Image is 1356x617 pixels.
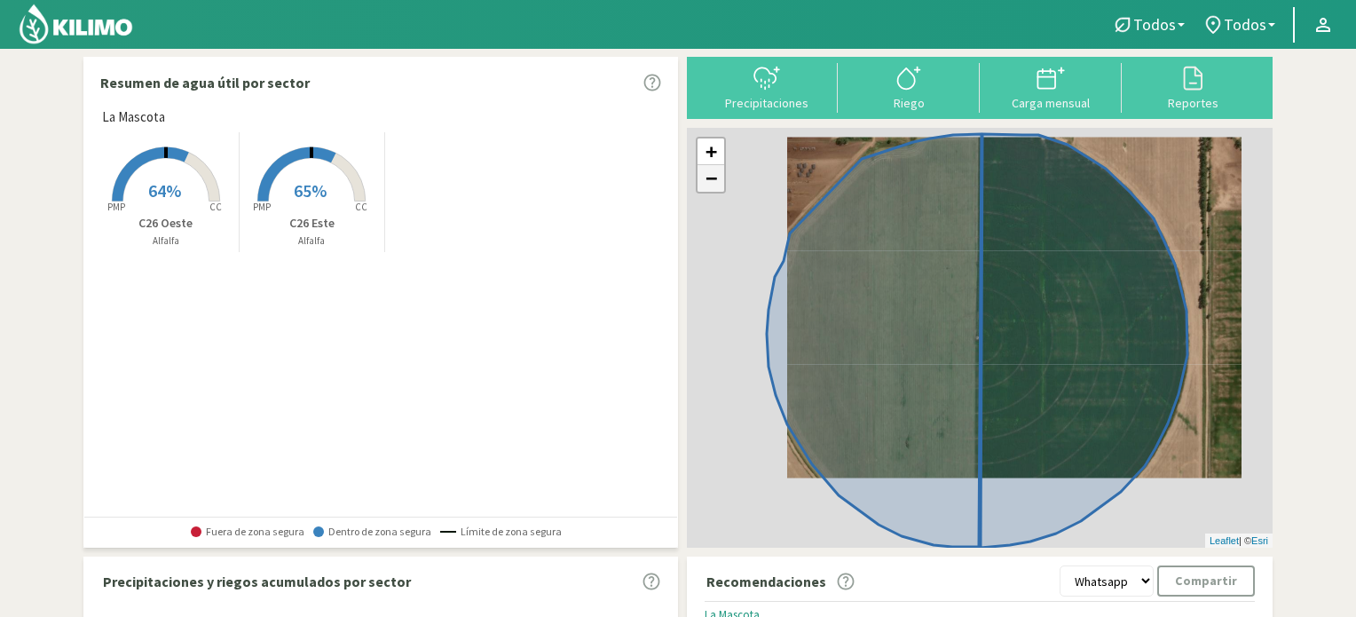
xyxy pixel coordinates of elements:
[93,233,239,249] p: Alfalfa
[240,233,385,249] p: Alfalfa
[313,526,431,538] span: Dentro de zona segura
[980,63,1122,110] button: Carga mensual
[1127,97,1258,109] div: Reportes
[698,165,724,192] a: Zoom out
[696,63,838,110] button: Precipitaciones
[1224,15,1266,34] span: Todos
[107,201,125,213] tspan: PMP
[18,3,134,45] img: Kilimo
[1205,534,1273,549] div: | ©
[103,571,411,592] p: Precipitaciones y riegos acumulados por sector
[701,97,832,109] div: Precipitaciones
[985,97,1116,109] div: Carga mensual
[93,214,239,233] p: C26 Oeste
[1210,535,1239,546] a: Leaflet
[100,72,310,93] p: Resumen de agua útil por sector
[191,526,304,538] span: Fuera de zona segura
[440,526,562,538] span: Límite de zona segura
[838,63,980,110] button: Riego
[843,97,974,109] div: Riego
[148,179,181,202] span: 64%
[706,571,826,592] p: Recomendaciones
[698,138,724,165] a: Zoom in
[294,179,327,202] span: 65%
[102,107,165,128] span: La Mascota
[1251,535,1268,546] a: Esri
[209,201,222,213] tspan: CC
[1133,15,1176,34] span: Todos
[253,201,271,213] tspan: PMP
[356,201,368,213] tspan: CC
[240,214,385,233] p: C26 Este
[1122,63,1264,110] button: Reportes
